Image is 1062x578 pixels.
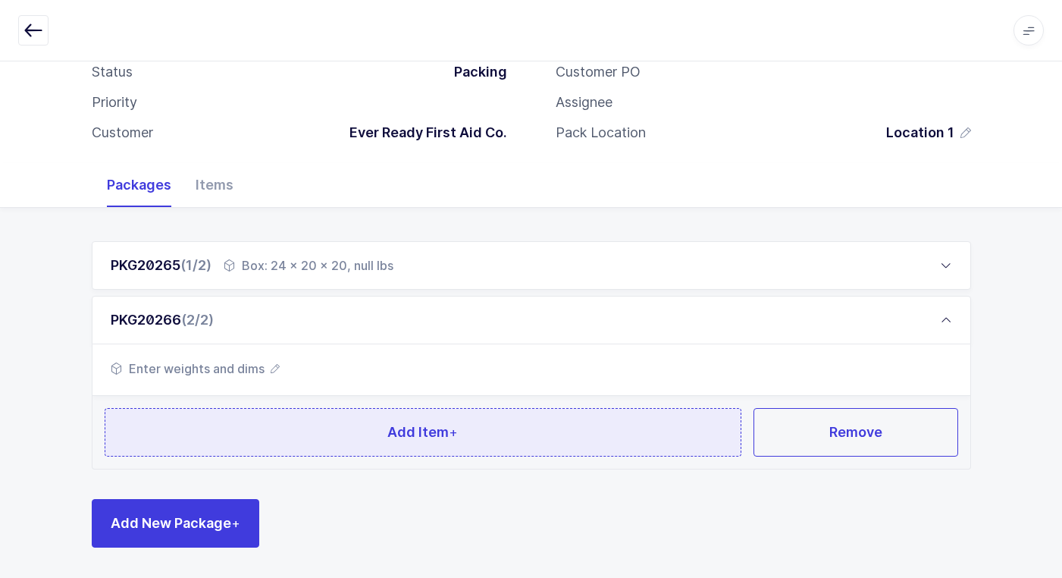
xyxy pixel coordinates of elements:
div: Customer [92,124,153,142]
div: Ever Ready First Aid Co. [337,124,507,142]
div: PKG20265 [111,256,211,275]
span: Add Item [387,423,458,441]
span: Add New Package [111,514,240,532]
div: Priority [92,93,137,112]
span: (2/2) [181,312,214,328]
div: Items [183,163,246,207]
button: Location 1 [886,124,971,142]
span: + [231,515,240,531]
div: Assignee [556,93,612,112]
div: Status [92,63,133,81]
span: + [449,424,458,440]
button: Add Item+ [105,408,742,457]
div: Pack Location [556,124,646,142]
div: Customer PO [556,63,641,81]
div: PKG20266(2/2) [92,344,971,470]
span: Remove [829,423,882,441]
div: PKG20265(1/2) Box: 24 x 20 x 20, null lbs [92,241,971,290]
div: Box: 24 x 20 x 20, null lbs [224,256,393,275]
div: Packages [95,163,183,207]
button: Remove [753,408,958,457]
div: PKG20266(2/2) [92,296,971,344]
div: PKG20266 [111,311,214,329]
span: Location 1 [886,124,954,142]
div: Packing [442,63,507,81]
button: Add New Package+ [92,499,259,548]
button: Enter weights and dims [111,360,280,378]
span: (1/2) [180,257,211,273]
